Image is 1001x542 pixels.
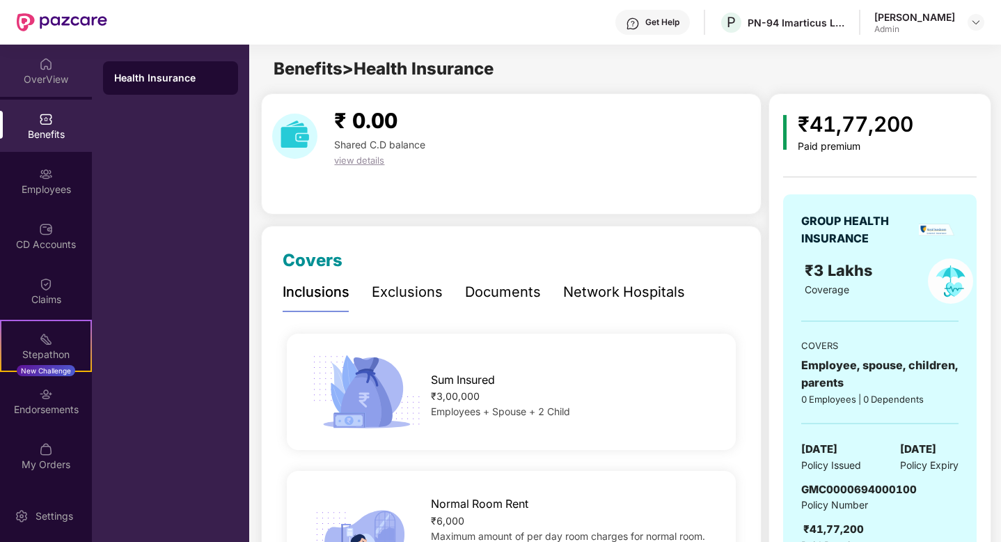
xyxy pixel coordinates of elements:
span: Sum Insured [431,371,495,389]
span: Covers [283,250,342,270]
span: Policy Issued [801,458,861,473]
img: svg+xml;base64,PHN2ZyB4bWxucz0iaHR0cDovL3d3dy53My5vcmcvMjAwMC9zdmciIHdpZHRoPSIyMSIgaGVpZ2h0PSIyMC... [39,332,53,346]
img: policyIcon [928,258,973,304]
img: download [272,114,317,159]
div: ₹41,77,200 [803,521,864,538]
div: [PERSON_NAME] [874,10,955,24]
div: Documents [465,281,541,303]
img: icon [308,351,425,433]
span: ₹3 Lakhs [805,261,876,279]
div: PN-94 Imarticus Learning Private Limited [748,16,845,29]
img: insurerLogo [919,224,954,236]
span: GMC0000694000100 [801,483,917,496]
img: svg+xml;base64,PHN2ZyBpZD0iQ2xhaW0iIHhtbG5zPSJodHRwOi8vd3d3LnczLm9yZy8yMDAwL3N2ZyIgd2lkdGg9IjIwIi... [39,277,53,291]
img: svg+xml;base64,PHN2ZyBpZD0iU2V0dGluZy0yMHgyMCIgeG1sbnM9Imh0dHA6Ly93d3cudzMub3JnLzIwMDAvc3ZnIiB3aW... [15,509,29,523]
img: svg+xml;base64,PHN2ZyBpZD0iQ0RfQWNjb3VudHMiIGRhdGEtbmFtZT0iQ0QgQWNjb3VudHMiIHhtbG5zPSJodHRwOi8vd3... [39,222,53,236]
div: New Challenge [17,365,75,376]
img: New Pazcare Logo [17,13,107,31]
span: P [727,14,736,31]
div: Inclusions [283,281,349,303]
img: svg+xml;base64,PHN2ZyBpZD0iRW1wbG95ZWVzIiB4bWxucz0iaHR0cDovL3d3dy53My5vcmcvMjAwMC9zdmciIHdpZHRoPS... [39,167,53,181]
img: svg+xml;base64,PHN2ZyBpZD0iRHJvcGRvd24tMzJ4MzIiIHhtbG5zPSJodHRwOi8vd3d3LnczLm9yZy8yMDAwL3N2ZyIgd2... [970,17,982,28]
div: Admin [874,24,955,35]
span: view details [334,155,384,166]
span: [DATE] [801,441,837,458]
div: Health Insurance [114,71,227,85]
div: Stepathon [1,348,90,362]
img: svg+xml;base64,PHN2ZyBpZD0iSGVscC0zMngzMiIgeG1sbnM9Imh0dHA6Ly93d3cudzMub3JnLzIwMDAvc3ZnIiB3aWR0aD... [626,17,640,31]
div: Settings [31,509,77,523]
div: GROUP HEALTH INSURANCE [801,212,914,247]
img: icon [783,115,787,150]
div: Exclusions [372,281,443,303]
img: svg+xml;base64,PHN2ZyBpZD0iSG9tZSIgeG1sbnM9Imh0dHA6Ly93d3cudzMub3JnLzIwMDAvc3ZnIiB3aWR0aD0iMjAiIG... [39,57,53,71]
span: Normal Room Rent [431,495,528,513]
span: Employees + Spouse + 2 Child [431,405,570,417]
div: Paid premium [798,141,913,153]
span: Coverage [805,284,849,295]
span: Policy Expiry [900,458,959,473]
div: Network Hospitals [563,281,685,303]
div: ₹41,77,200 [798,108,913,141]
span: Benefits > Health Insurance [274,59,494,79]
span: Policy Number [801,499,868,511]
div: Employee, spouse, children, parents [801,357,959,392]
div: Get Help [645,17,679,28]
div: 0 Employees | 0 Dependents [801,392,959,406]
span: Shared C.D balance [334,139,425,150]
div: ₹6,000 [431,513,715,529]
span: ₹ 0.00 [334,108,397,133]
img: svg+xml;base64,PHN2ZyBpZD0iQmVuZWZpdHMiIHhtbG5zPSJodHRwOi8vd3d3LnczLm9yZy8yMDAwL3N2ZyIgd2lkdGg9Ij... [39,112,53,126]
img: svg+xml;base64,PHN2ZyBpZD0iRW5kb3JzZW1lbnRzIiB4bWxucz0iaHR0cDovL3d3dy53My5vcmcvMjAwMC9zdmciIHdpZH... [39,387,53,401]
div: COVERS [801,339,959,353]
img: svg+xml;base64,PHN2ZyBpZD0iTXlfT3JkZXJzIiBkYXRhLW5hbWU9Ik15IE9yZGVycyIgeG1sbnM9Imh0dHA6Ly93d3cudz... [39,442,53,456]
div: ₹3,00,000 [431,389,715,404]
span: [DATE] [900,441,936,458]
